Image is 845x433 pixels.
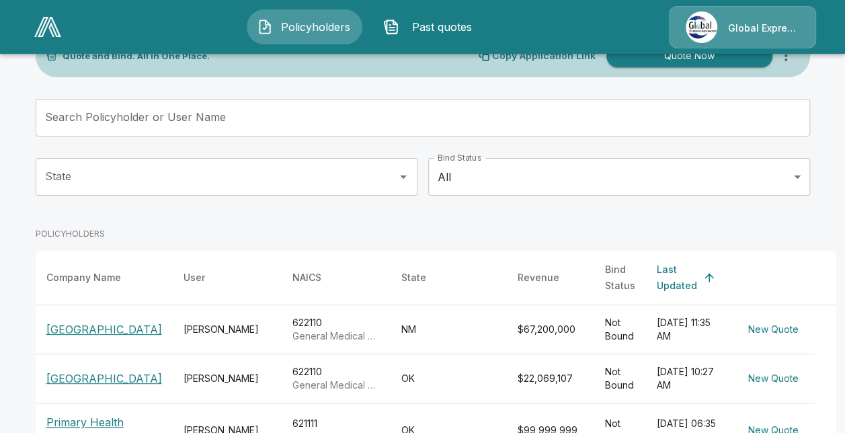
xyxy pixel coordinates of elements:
span: Past quotes [405,19,479,35]
img: Policyholders Icon [257,19,273,35]
p: Copy Application Link [492,51,596,61]
p: [GEOGRAPHIC_DATA] [46,321,162,338]
div: NAICS [292,270,321,286]
span: Policyholders [278,19,352,35]
button: Open [394,167,413,186]
td: [DATE] 10:27 AM [646,354,732,403]
td: Not Bound [594,305,646,354]
label: Bind Status [438,152,481,163]
button: Past quotes IconPast quotes [373,9,489,44]
td: $67,200,000 [507,305,594,354]
th: Bind Status [594,251,646,305]
p: POLICYHOLDERS [36,228,105,240]
div: Revenue [518,270,559,286]
td: OK [391,354,507,403]
button: Quote Now [606,45,772,67]
td: Not Bound [594,354,646,403]
img: Past quotes Icon [383,19,399,35]
td: NM [391,305,507,354]
p: General Medical and Surgical Hospitals [292,329,380,343]
button: more [772,42,799,69]
div: [PERSON_NAME] [184,372,271,385]
button: New Quote [743,366,804,391]
div: Company Name [46,270,121,286]
div: 622110 [292,365,380,392]
div: [PERSON_NAME] [184,323,271,336]
a: Quote Now [601,45,772,67]
div: 622110 [292,316,380,343]
img: AA Logo [34,17,61,37]
button: Policyholders IconPolicyholders [247,9,362,44]
td: $22,069,107 [507,354,594,403]
button: New Quote [743,317,804,342]
div: User [184,270,205,286]
div: Last Updated [657,262,697,294]
p: General Medical and Surgical Hospitals [292,379,380,392]
p: Quote and Bind. All in One Place. [63,52,210,61]
p: [GEOGRAPHIC_DATA] [46,370,162,387]
td: [DATE] 11:35 AM [646,305,732,354]
div: State [401,270,426,286]
div: All [428,158,810,196]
